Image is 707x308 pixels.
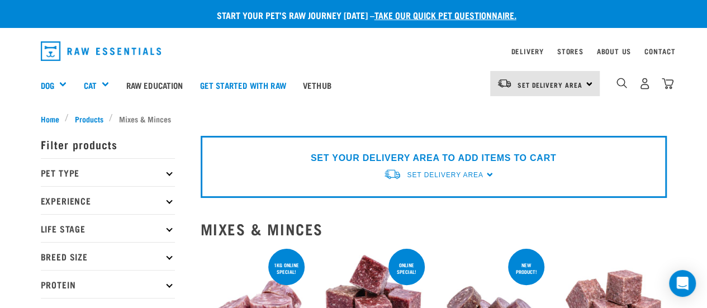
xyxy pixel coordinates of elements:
[268,257,305,280] div: 1kg online special!
[75,113,103,125] span: Products
[41,186,175,214] p: Experience
[669,270,696,297] div: Open Intercom Messenger
[192,63,295,107] a: Get started with Raw
[388,257,425,280] div: ONLINE SPECIAL!
[41,158,175,186] p: Pet Type
[596,49,630,53] a: About Us
[616,78,627,88] img: home-icon-1@2x.png
[518,83,582,87] span: Set Delivery Area
[311,151,556,165] p: SET YOUR DELIVERY AREA TO ADD ITEMS TO CART
[83,79,96,92] a: Cat
[407,171,483,179] span: Set Delivery Area
[41,270,175,298] p: Protein
[69,113,109,125] a: Products
[41,41,162,61] img: Raw Essentials Logo
[41,113,65,125] a: Home
[508,257,544,280] div: New product!
[117,63,191,107] a: Raw Education
[511,49,543,53] a: Delivery
[32,37,676,65] nav: dropdown navigation
[374,12,516,17] a: take our quick pet questionnaire.
[295,63,340,107] a: Vethub
[41,242,175,270] p: Breed Size
[41,79,54,92] a: Dog
[201,220,667,238] h2: Mixes & Minces
[383,168,401,180] img: van-moving.png
[41,113,59,125] span: Home
[557,49,583,53] a: Stores
[639,78,651,89] img: user.png
[41,113,667,125] nav: breadcrumbs
[497,78,512,88] img: van-moving.png
[662,78,673,89] img: home-icon@2x.png
[644,49,676,53] a: Contact
[41,214,175,242] p: Life Stage
[41,130,175,158] p: Filter products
